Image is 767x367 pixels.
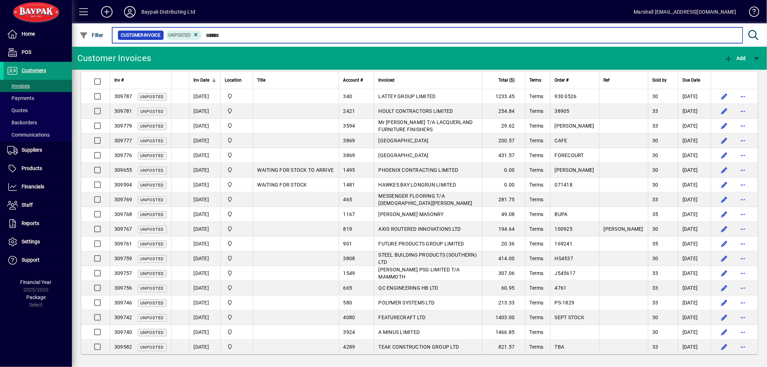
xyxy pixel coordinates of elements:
span: 33 [653,197,659,202]
span: 1167 [343,211,355,217]
span: LATTEY GROUP LIMITED [379,93,436,99]
span: Total ($) [499,76,515,84]
button: Add [95,5,118,18]
td: [DATE] [189,89,220,104]
a: Home [4,25,72,43]
span: 30 [653,138,659,143]
td: [DATE] [678,89,711,104]
div: Order # [555,76,595,84]
span: Unposted [141,316,164,320]
div: Account # [343,76,370,84]
span: Unposted [141,168,164,173]
span: Financials [22,184,44,189]
td: 1466.85 [482,325,525,340]
button: Edit [718,297,730,308]
span: 309767 [114,226,132,232]
span: 30 [653,152,659,158]
a: Knowledge Base [744,1,758,25]
span: Unposted [141,227,164,232]
td: [DATE] [189,251,220,266]
span: 309769 [114,197,132,202]
span: 30 [653,182,659,188]
span: Terms [530,256,544,261]
span: 819 [343,226,352,232]
span: TEAK CONSTRUCTION GROUP LTD [379,344,459,350]
td: [DATE] [678,222,711,237]
button: More options [737,297,749,308]
span: Terms [530,226,544,232]
span: Ref [604,76,610,84]
span: [GEOGRAPHIC_DATA] [379,152,429,158]
button: Edit [718,150,730,161]
div: Location [225,76,248,84]
span: Terms [530,76,542,84]
span: Quotes [7,107,28,113]
td: [DATE] [189,310,220,325]
span: Terms [530,93,544,99]
span: 4761 [555,285,567,291]
td: 281.75 [482,192,525,207]
span: Mr [PERSON_NAME] T/A LACQUERLAND FURNITURE FINISHERS [379,119,473,132]
div: Customer Invoices [77,52,151,64]
td: [DATE] [189,340,220,354]
td: [DATE] [678,104,711,119]
td: [DATE] [678,295,711,310]
span: Unposted [141,109,164,114]
span: Baypak - Onekawa [225,137,248,144]
a: Communications [4,129,72,141]
span: 30 [653,256,659,261]
a: Products [4,160,72,178]
button: More options [737,267,749,279]
span: 930 0526 [555,93,577,99]
span: Inv # [114,76,124,84]
button: Edit [718,135,730,146]
span: 3869 [343,152,355,158]
td: [DATE] [189,133,220,148]
td: [DATE] [678,133,711,148]
span: FEATURECRAFT LTD [379,315,426,320]
span: 309787 [114,93,132,99]
button: More options [737,312,749,323]
a: Reports [4,215,72,233]
span: MESSENGER FLOORING T/A [DEMOGRAPHIC_DATA][PERSON_NAME] [379,193,472,206]
span: [PERSON_NAME] [555,167,594,173]
div: Title [257,76,334,84]
span: Unposted [141,124,164,129]
span: Account # [343,76,363,84]
span: WAITING FOR STOCK TO ARRIVE [257,167,334,173]
td: [DATE] [189,119,220,133]
span: 33 [653,108,659,114]
td: [DATE] [189,266,220,281]
button: Edit [718,105,730,117]
span: POLYMER SYSTEMS LTD [379,300,435,306]
td: 821.57 [482,340,525,354]
td: 200.57 [482,133,525,148]
button: Profile [118,5,141,18]
span: A MINUS LIMITED [379,329,420,335]
td: [DATE] [678,266,711,281]
span: Terms [530,241,544,247]
span: 309761 [114,241,132,247]
td: [DATE] [189,325,220,340]
span: 309779 [114,123,132,129]
span: 309768 [114,211,132,217]
div: Due Date [682,76,707,84]
span: Inv Date [194,76,210,84]
span: Unposted [141,301,164,306]
span: Baypak - Onekawa [225,181,248,189]
span: Terms [530,138,544,143]
td: 0.00 [482,178,525,192]
span: Baypak - Onekawa [225,107,248,115]
span: 309756 [114,285,132,291]
span: Baypak - Onekawa [225,166,248,174]
span: FUTURE PRODUCTS GROUP LIMITED [379,241,464,247]
td: 431.57 [482,148,525,163]
span: Baypak - Onekawa [225,299,248,307]
span: 4080 [343,315,355,320]
span: 665 [343,285,352,291]
span: Baypak - Onekawa [225,92,248,100]
span: Invoices [7,83,30,89]
span: 30 [653,315,659,320]
span: Baypak - Onekawa [225,328,248,336]
span: TBA [555,344,565,350]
